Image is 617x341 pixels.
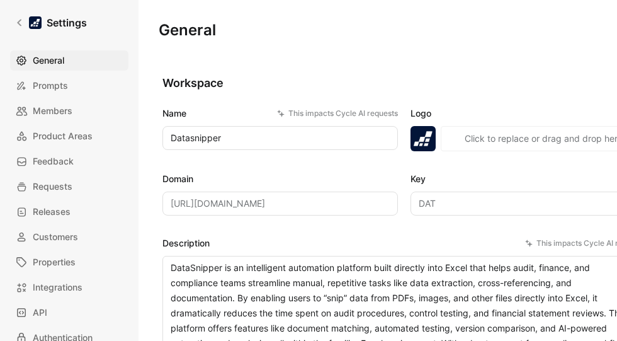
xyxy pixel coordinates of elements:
[10,151,128,171] a: Feedback
[10,50,128,71] a: General
[10,277,128,298] a: Integrations
[10,252,128,272] a: Properties
[10,10,92,35] a: Settings
[162,106,398,121] label: Name
[33,78,68,93] span: Prompts
[10,76,128,96] a: Prompts
[410,126,436,151] img: logo
[10,126,128,146] a: Product Areas
[33,204,71,219] span: Releases
[33,280,82,295] span: Integrations
[33,255,76,270] span: Properties
[10,202,128,222] a: Releases
[10,227,128,247] a: Customers
[162,171,398,187] label: Domain
[159,20,216,40] h1: General
[47,15,87,30] h1: Settings
[33,103,72,118] span: Members
[33,129,93,144] span: Product Areas
[10,303,128,323] a: API
[33,53,64,68] span: General
[33,305,47,320] span: API
[10,101,128,121] a: Members
[33,154,74,169] span: Feedback
[162,192,398,216] input: Some placeholder
[33,179,72,194] span: Requests
[277,107,398,120] div: This impacts Cycle AI requests
[10,176,128,197] a: Requests
[33,229,78,245] span: Customers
